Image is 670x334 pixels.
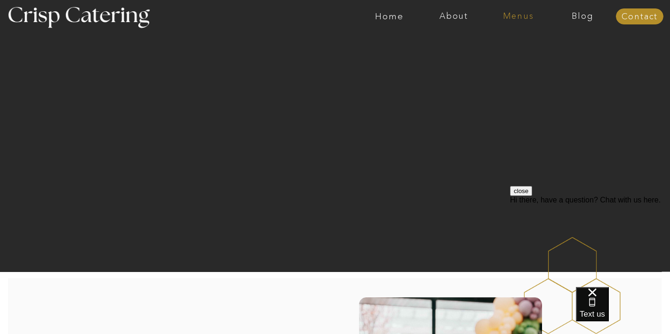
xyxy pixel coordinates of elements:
[486,12,550,21] a: Menus
[550,12,615,21] a: Blog
[576,287,670,334] iframe: podium webchat widget bubble
[422,12,486,21] a: About
[357,12,422,21] a: Home
[616,12,663,22] a: Contact
[510,186,670,299] iframe: podium webchat widget prompt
